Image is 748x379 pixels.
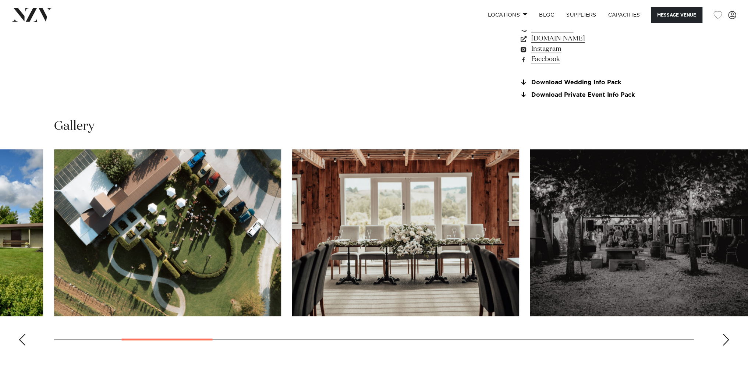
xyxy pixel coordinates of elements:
a: BLOG [533,7,560,23]
a: Download Private Event Info Pack [519,92,639,98]
a: Download Wedding Info Pack [519,79,639,86]
a: Instagram [519,44,639,54]
h2: Gallery [54,118,95,135]
img: nzv-logo.png [12,8,52,21]
a: Facebook [519,54,639,64]
swiper-slide: 3 / 19 [54,149,281,316]
a: SUPPLIERS [560,7,602,23]
a: [DOMAIN_NAME] [519,33,639,44]
button: Message Venue [651,7,702,23]
swiper-slide: 4 / 19 [292,149,519,316]
a: Locations [482,7,533,23]
a: Capacities [602,7,646,23]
